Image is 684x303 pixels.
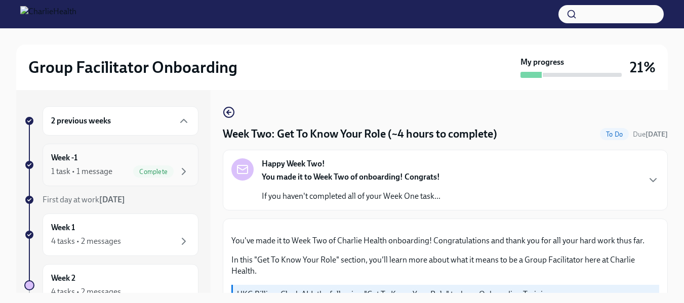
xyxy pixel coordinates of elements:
[51,273,75,284] h6: Week 2
[237,289,655,300] p: UKG Billing: Clock ALL the following "Get To Know Your Role" tasks as Onboarding Training
[520,57,564,68] strong: My progress
[630,58,656,76] h3: 21%
[646,130,668,139] strong: [DATE]
[28,57,237,77] h2: Group Facilitator Onboarding
[99,195,125,204] strong: [DATE]
[43,195,125,204] span: First day at work
[51,152,77,163] h6: Week -1
[231,254,659,277] p: In this "Get To Know Your Role" section, you'll learn more about what it means to be a Group Faci...
[24,213,198,256] a: Week 14 tasks • 2 messages
[223,126,497,142] h4: Week Two: Get To Know Your Role (~4 hours to complete)
[133,168,174,176] span: Complete
[633,130,668,139] span: Due
[51,115,111,126] h6: 2 previous weeks
[633,129,668,139] span: August 25th, 2025 10:00
[262,158,325,169] strong: Happy Week Two!
[51,166,112,177] div: 1 task • 1 message
[51,286,121,297] div: 4 tasks • 2 messages
[262,191,440,202] p: If you haven't completed all of your Week One task...
[51,222,75,233] h6: Week 1
[231,235,659,246] p: You've made it to Week Two of Charlie Health onboarding! Congratulations and thank you for all yo...
[24,194,198,205] a: First day at work[DATE]
[51,236,121,247] div: 4 tasks • 2 messages
[262,172,440,182] strong: You made it to Week Two of onboarding! Congrats!
[20,6,76,22] img: CharlieHealth
[600,131,629,138] span: To Do
[43,106,198,136] div: 2 previous weeks
[24,144,198,186] a: Week -11 task • 1 messageComplete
